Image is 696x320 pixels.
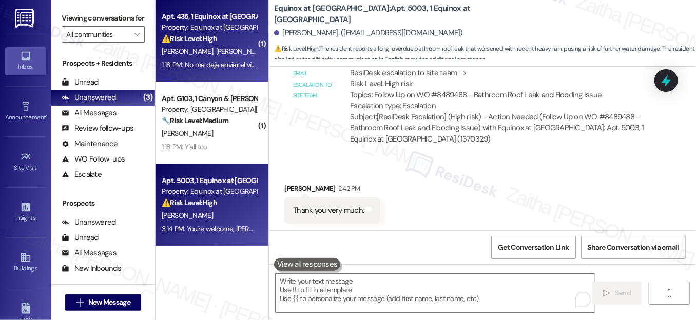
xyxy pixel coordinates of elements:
strong: ⚠️ Risk Level: High [162,34,217,43]
label: Viewing conversations for [62,10,145,26]
div: All Messages [62,108,117,118]
i:  [76,298,84,307]
div: New Inbounds [62,263,121,274]
div: 2:42 PM [336,183,360,194]
i:  [134,30,140,38]
a: Inbox [5,47,46,75]
div: WO Follow-ups [62,154,125,165]
strong: ⚠️ Risk Level: High [274,45,318,53]
div: 1:18 PM: Y'all too [162,142,207,151]
a: Site Visit • [5,148,46,176]
button: New Message [65,294,141,311]
button: Get Conversation Link [491,236,575,259]
div: [PERSON_NAME] [284,183,380,197]
strong: ⚠️ Risk Level: High [162,198,217,207]
div: 3:14 PM: You're welcome, [PERSON_NAME]! I'm happy to help in any way I can. Please let me know if... [162,224,550,233]
a: Buildings [5,249,46,276]
img: ResiDesk Logo [15,9,36,28]
div: 1:18 PM: No me deja enviar el vídeo x aquí porque dice q es muy grande tiene un correo o número d... [162,60,534,69]
div: Apt. G103, 1 Canyon & [PERSON_NAME][GEOGRAPHIC_DATA] [162,93,257,104]
div: Property: Equinox at [GEOGRAPHIC_DATA] [162,22,257,33]
a: Insights • [5,198,46,226]
span: [PERSON_NAME] [162,211,213,220]
div: Escalate [62,169,102,180]
div: Apt. 435, 1 Equinox at [GEOGRAPHIC_DATA] [162,11,257,22]
span: • [37,163,38,170]
span: New Message [88,297,130,308]
span: [PERSON_NAME] [162,47,216,56]
div: Subject: [ResiDesk Escalation] (High risk) - Action Needed (Follow Up on WO #8489488 - Bathroom R... [350,112,644,145]
div: Property: [GEOGRAPHIC_DATA][PERSON_NAME] [162,104,257,115]
button: Share Conversation via email [581,236,686,259]
div: Email escalation to site team [293,68,333,101]
i:  [603,289,611,297]
div: Unanswered [62,92,116,103]
div: Prospects + Residents [51,58,155,69]
span: [PERSON_NAME] [162,129,213,138]
span: Send [615,288,631,298]
div: Review follow-ups [62,123,133,134]
textarea: To enrich screen reader interactions, please activate Accessibility in Grammarly extension settings [276,274,595,312]
span: • [35,213,37,220]
div: Unread [62,232,99,243]
b: Equinox at [GEOGRAPHIC_DATA]: Apt. 5003, 1 Equinox at [GEOGRAPHIC_DATA] [274,3,479,25]
div: All Messages [62,248,117,258]
div: Apt. 5003, 1 Equinox at [GEOGRAPHIC_DATA] [162,175,257,186]
i:  [665,289,673,297]
div: (3) [141,90,156,106]
div: Prospects [51,198,155,209]
div: Unread [62,77,99,88]
div: Property: Equinox at [GEOGRAPHIC_DATA] [162,186,257,197]
span: • [46,112,47,119]
div: Thank you very much. [293,205,364,216]
span: Get Conversation Link [498,242,569,253]
span: : The resident reports a long-overdue bathroom roof leak that worsened with recent heavy rain, po... [274,44,696,66]
span: Share Conversation via email [588,242,679,253]
strong: 🔧 Risk Level: Medium [162,116,228,125]
div: [PERSON_NAME]. ([EMAIL_ADDRESS][DOMAIN_NAME]) [274,28,463,38]
div: Maintenance [62,138,118,149]
div: ResiDesk escalation to site team -> Risk Level: High risk Topics: Follow Up on WO #8489488 - Bath... [350,68,644,112]
input: All communities [66,26,128,43]
button: Send [592,282,642,305]
div: Unanswered [62,217,116,228]
span: [PERSON_NAME] [216,47,267,56]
